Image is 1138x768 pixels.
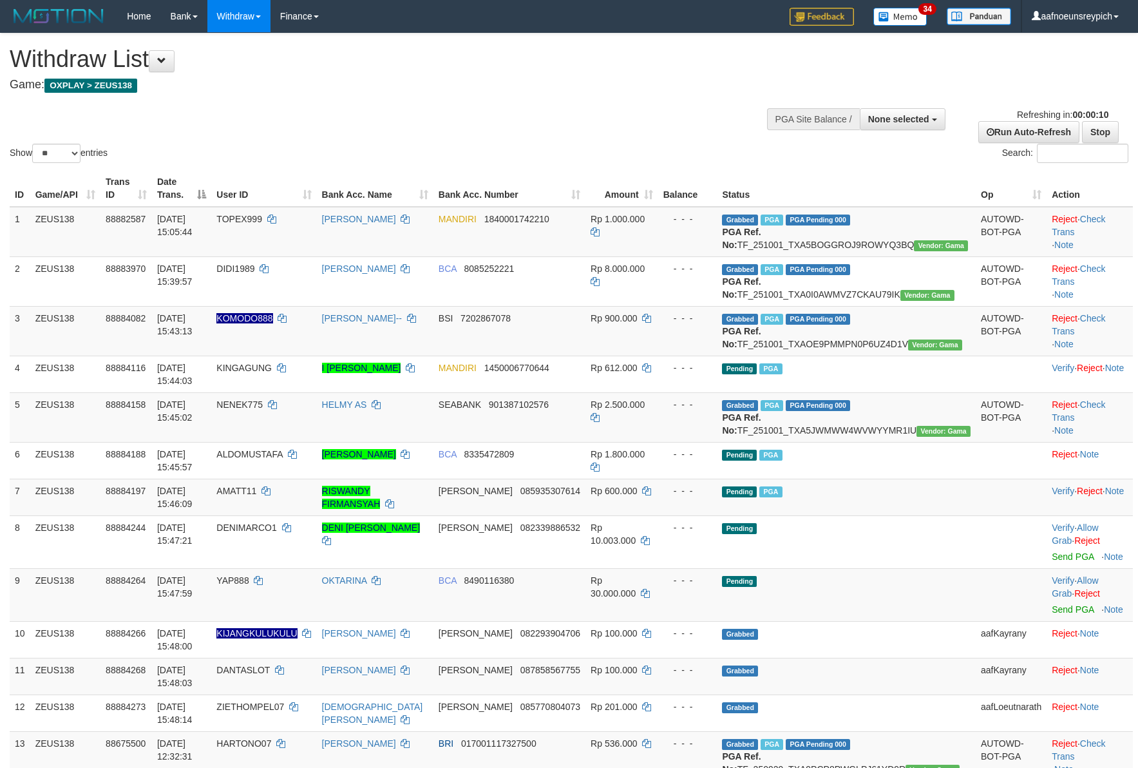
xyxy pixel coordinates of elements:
span: DENIMARCO1 [216,523,276,533]
span: [DATE] 15:48:14 [157,702,193,725]
span: BCA [439,264,457,274]
th: Action [1047,170,1133,207]
td: TF_251001_TXA5BOGGROJ9ROWYQ3BQ [717,207,976,257]
span: Marked by aafnoeunsreypich [761,215,783,226]
span: Vendor URL: https://trx31.1velocity.biz [908,340,962,350]
a: Send PGA [1052,552,1094,562]
a: Verify [1052,575,1074,586]
a: [PERSON_NAME] [322,628,396,638]
span: Vendor URL: https://trx31.1velocity.biz [914,240,968,251]
td: · · [1047,356,1133,392]
a: Reject [1077,486,1103,496]
span: Rp 900.000 [591,313,637,323]
div: - - - [663,213,712,226]
td: 3 [10,306,30,356]
img: panduan.png [947,8,1011,25]
a: Check Trans [1052,399,1105,423]
td: · [1047,621,1133,658]
a: Note [1054,240,1074,250]
span: [DATE] 12:32:31 [157,738,193,762]
a: Reject [1074,535,1100,546]
td: 10 [10,621,30,658]
span: 88675500 [106,738,146,749]
a: Note [1105,363,1124,373]
a: Note [1104,604,1123,615]
div: - - - [663,398,712,411]
span: PGA Pending [786,264,850,275]
span: PGA Pending [786,215,850,226]
a: [PERSON_NAME]-- [322,313,402,323]
span: YAP888 [216,575,249,586]
div: - - - [663,700,712,713]
a: Check Trans [1052,738,1105,762]
td: TF_251001_TXAOE9PMMPN0P6UZ4D1V [717,306,976,356]
td: 6 [10,442,30,479]
span: Pending [722,523,757,534]
th: Op: activate to sort column ascending [976,170,1047,207]
a: Verify [1052,486,1074,496]
span: Pending [722,486,757,497]
span: Grabbed [722,702,758,713]
span: Grabbed [722,400,758,411]
span: Grabbed [722,314,758,325]
span: [PERSON_NAME] [439,523,513,533]
span: Grabbed [722,215,758,226]
span: Grabbed [722,739,758,750]
a: Note [1054,289,1074,300]
td: 9 [10,568,30,621]
td: · · [1047,515,1133,568]
span: [DATE] 15:45:57 [157,449,193,472]
a: Reject [1052,665,1077,675]
label: Search: [1002,144,1128,163]
span: None selected [868,114,929,124]
td: · · [1047,392,1133,442]
td: · [1047,658,1133,695]
span: OXPLAY > ZEUS138 [44,79,137,93]
td: AUTOWD-BOT-PGA [976,306,1047,356]
td: ZEUS138 [30,568,100,621]
a: [PERSON_NAME] [322,665,396,675]
span: Marked by aafanarl [761,400,783,411]
a: [PERSON_NAME] [322,264,396,274]
div: - - - [663,485,712,497]
a: Note [1054,425,1074,436]
th: Amount: activate to sort column ascending [585,170,658,207]
span: Grabbed [722,666,758,677]
td: ZEUS138 [30,658,100,695]
a: Verify [1052,523,1074,533]
td: ZEUS138 [30,256,100,306]
td: 7 [10,479,30,515]
td: AUTOWD-BOT-PGA [976,392,1047,442]
td: · [1047,695,1133,731]
a: Reject [1052,264,1077,274]
span: ALDOMUSTAFA [216,449,282,459]
div: - - - [663,361,712,374]
a: Reject [1077,363,1103,373]
b: PGA Ref. No: [722,326,761,349]
span: Marked by aaftrukkakada [761,739,783,750]
span: Rp 30.000.000 [591,575,636,599]
span: Pending [722,576,757,587]
span: Vendor URL: https://trx31.1velocity.biz [916,426,971,437]
span: Nama rekening ada tanda titik/strip, harap diedit [216,313,272,323]
label: Show entries [10,144,108,163]
div: - - - [663,262,712,275]
td: · · [1047,306,1133,356]
span: Nama rekening ada tanda titik/strip, harap diedit [216,628,297,638]
span: [DATE] 15:47:21 [157,523,193,546]
span: Copy 085770804073 to clipboard [520,702,580,712]
a: [DEMOGRAPHIC_DATA][PERSON_NAME] [322,702,423,725]
h1: Withdraw List [10,46,746,72]
div: - - - [663,574,712,587]
a: Note [1080,665,1099,675]
button: None selected [860,108,945,130]
a: Reject [1052,313,1077,323]
span: 88884244 [106,523,146,533]
span: HARTONO07 [216,738,271,749]
span: [DATE] 15:43:13 [157,313,193,336]
td: aafLoeutnarath [976,695,1047,731]
td: · · [1047,568,1133,621]
span: BRI [439,738,453,749]
a: Reject [1052,399,1077,410]
span: Refreshing in: [1017,110,1108,120]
